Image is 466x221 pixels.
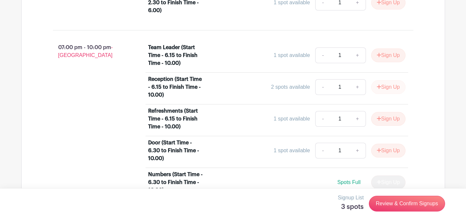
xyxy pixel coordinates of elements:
div: 1 spot available [274,147,310,155]
a: - [315,79,330,95]
button: Sign Up [371,80,406,94]
button: Sign Up [371,48,406,62]
div: 2 spots available [271,83,310,91]
a: + [349,79,366,95]
a: - [315,47,330,63]
button: Sign Up [371,112,406,126]
a: - [315,111,330,127]
div: 1 spot available [274,115,310,123]
p: Signup List [338,194,364,202]
h5: 3 spots [338,203,364,211]
div: Refreshments (Start Time - 6.15 to Finish Time - 10.00) [148,107,205,131]
div: Numbers (Start Time - 6.30 to Finish Time - 10.00) [148,171,205,194]
a: - [315,143,330,158]
div: Team Leader (Start Time - 6.15 to Finish Time - 10.00) [148,44,205,67]
span: Spots Full [337,179,360,185]
div: Door (Start Time - 6.30 to Finish Time - 10.00) [148,139,205,162]
a: Review & Confirm Signups [369,196,445,212]
button: Sign Up [371,144,406,157]
div: 1 spot available [274,51,310,59]
div: Reception (Start Time - 6.15 to Finish Time - 10.00) [148,75,205,99]
a: + [349,111,366,127]
p: 07:00 pm - 10:00 pm [43,41,138,62]
a: + [349,143,366,158]
a: + [349,47,366,63]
